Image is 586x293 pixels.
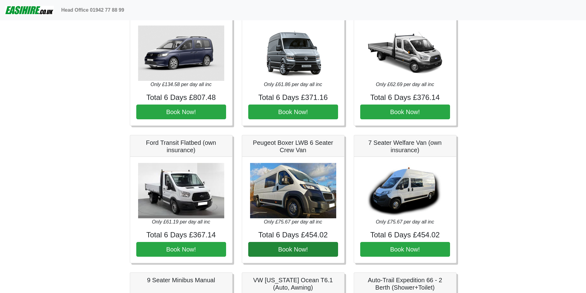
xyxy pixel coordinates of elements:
[136,93,226,102] h4: Total 6 Days £807.48
[250,163,336,218] img: Peugeot Boxer LWB 6 Seater Crew Van
[136,276,226,284] h5: 9 Seater Minibus Manual
[248,231,338,240] h4: Total 6 Days £454.02
[248,105,338,119] button: Book Now!
[248,93,338,102] h4: Total 6 Days £371.16
[138,163,224,218] img: Ford Transit Flatbed (own insurance)
[136,139,226,154] h5: Ford Transit Flatbed (own insurance)
[136,242,226,257] button: Book Now!
[136,231,226,240] h4: Total 6 Days £367.14
[360,242,450,257] button: Book Now!
[248,139,338,154] h5: Peugeot Boxer LWB 6 Seater Crew Van
[5,4,54,16] img: easihire_logo_small.png
[250,26,336,81] img: VW Crafter High Roof 4.4M
[248,242,338,257] button: Book Now!
[59,4,127,16] a: Head Office 01942 77 88 99
[138,26,224,81] img: VW Caddy California Maxi
[362,163,448,218] img: 7 Seater Welfare Van (own insurance)
[264,219,322,224] i: Only £75.67 per day all inc
[360,276,450,291] h5: Auto-Trail Expedition 66 - 2 Berth (Shower+Toilet)
[264,82,322,87] i: Only £61.86 per day all inc
[248,276,338,291] h5: VW [US_STATE] Ocean T6.1 (Auto, Awning)
[376,82,434,87] i: Only £62.69 per day all inc
[362,26,448,81] img: Transit Crew Cab Tipper (own insurance)
[360,93,450,102] h4: Total 6 Days £376.14
[152,219,210,224] i: Only £61.19 per day all inc
[360,139,450,154] h5: 7 Seater Welfare Van (own insurance)
[360,105,450,119] button: Book Now!
[360,231,450,240] h4: Total 6 Days £454.02
[376,219,434,224] i: Only £75.67 per day all inc
[136,105,226,119] button: Book Now!
[61,7,124,13] b: Head Office 01942 77 88 99
[150,82,211,87] i: Only £134.58 per day all inc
